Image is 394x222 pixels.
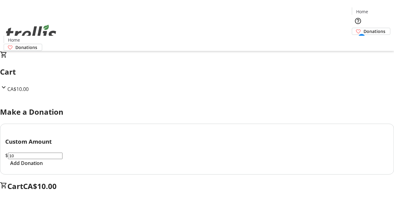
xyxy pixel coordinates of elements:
[8,37,20,43] span: Home
[7,86,29,92] span: CA$10.00
[352,35,364,47] button: Cart
[364,28,385,35] span: Donations
[5,152,8,159] span: $
[4,44,42,51] a: Donations
[5,137,389,146] h3: Custom Amount
[15,44,37,51] span: Donations
[8,153,62,159] input: Donation Amount
[352,15,364,27] button: Help
[4,18,58,49] img: Orient E2E Organization m8b8QOTwRL's Logo
[5,159,48,167] button: Add Donation
[23,181,57,191] span: CA$10.00
[352,8,372,15] a: Home
[4,37,24,43] a: Home
[10,159,43,167] span: Add Donation
[352,28,390,35] a: Donations
[356,8,368,15] span: Home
